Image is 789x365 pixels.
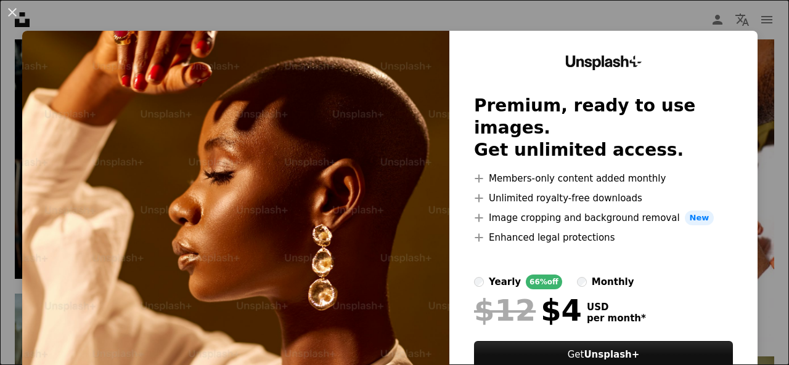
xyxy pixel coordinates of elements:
strong: Unsplash+ [584,349,639,360]
div: $4 [474,294,582,326]
li: Enhanced legal protections [474,230,733,245]
span: per month * [587,313,646,324]
li: Unlimited royalty-free downloads [474,191,733,206]
div: 66% off [526,275,562,289]
div: yearly [489,275,521,289]
span: $12 [474,294,536,326]
li: Members-only content added monthly [474,171,733,186]
div: monthly [592,275,634,289]
h2: Premium, ready to use images. Get unlimited access. [474,95,733,161]
span: USD [587,302,646,313]
li: Image cropping and background removal [474,211,733,225]
input: yearly66%off [474,277,484,287]
span: New [685,211,714,225]
input: monthly [577,277,587,287]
